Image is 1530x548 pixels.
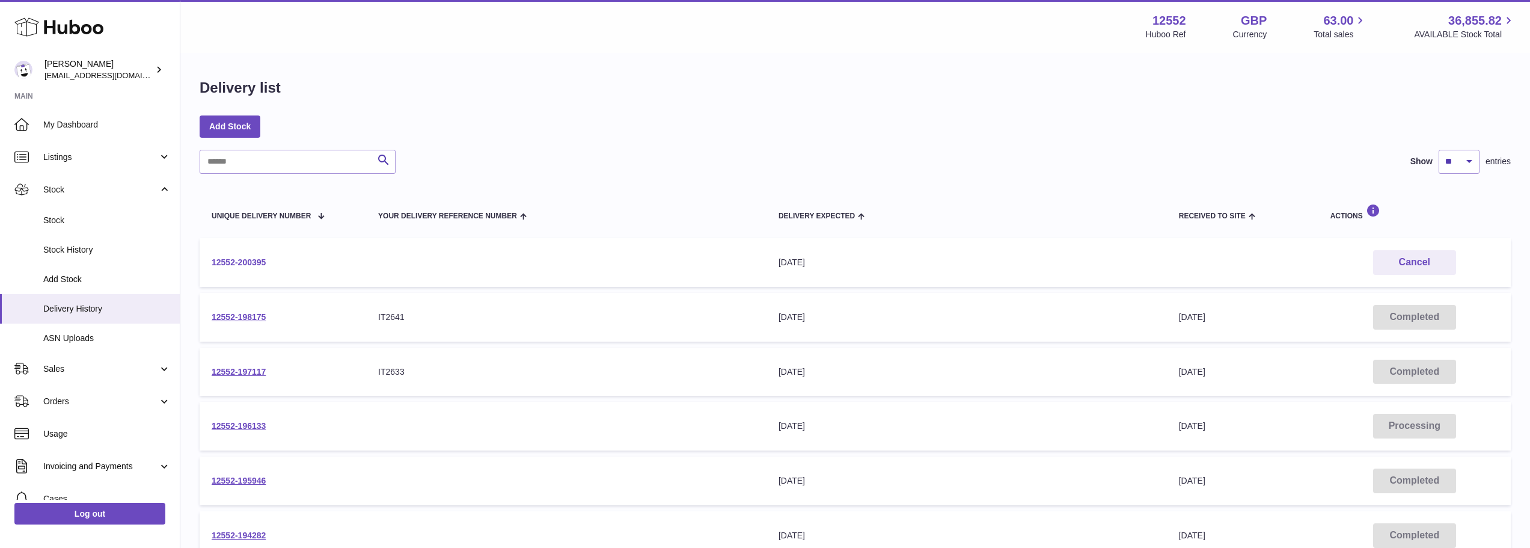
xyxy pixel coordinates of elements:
div: [PERSON_NAME] [44,58,153,81]
a: 36,855.82 AVAILABLE Stock Total [1414,13,1516,40]
span: Stock [43,184,158,195]
a: 12552-198175 [212,312,266,322]
div: [DATE] [779,366,1155,378]
span: My Dashboard [43,119,171,131]
div: [DATE] [779,530,1155,541]
span: Listings [43,152,158,163]
strong: 12552 [1152,13,1186,29]
div: Currency [1233,29,1267,40]
a: 12552-196133 [212,421,266,431]
span: Cases [43,493,171,505]
a: Add Stock [200,115,260,137]
span: 36,855.82 [1448,13,1502,29]
span: Add Stock [43,274,171,285]
span: Delivery Expected [779,212,855,220]
span: Received to Site [1179,212,1246,220]
span: [EMAIL_ADDRESS][DOMAIN_NAME] [44,70,177,80]
span: Stock History [43,244,171,256]
span: [DATE] [1179,476,1205,485]
span: Unique Delivery Number [212,212,311,220]
div: Huboo Ref [1146,29,1186,40]
div: IT2641 [378,312,754,323]
a: Log out [14,503,165,525]
button: Cancel [1373,250,1456,275]
span: ASN Uploads [43,333,171,344]
div: Actions [1330,204,1499,220]
span: Sales [43,363,158,375]
span: 63.00 [1323,13,1353,29]
div: [DATE] [779,257,1155,268]
span: Invoicing and Payments [43,461,158,472]
span: [DATE] [1179,312,1205,322]
div: [DATE] [779,312,1155,323]
span: Total sales [1314,29,1367,40]
h1: Delivery list [200,78,281,97]
a: 12552-195946 [212,476,266,485]
div: IT2633 [378,366,754,378]
span: [DATE] [1179,367,1205,377]
img: lstamp@selfcare.net.au [14,61,32,79]
span: [DATE] [1179,421,1205,431]
span: Delivery History [43,303,171,315]
div: [DATE] [779,475,1155,487]
div: [DATE] [779,420,1155,432]
span: Stock [43,215,171,226]
a: 12552-194282 [212,531,266,540]
a: 12552-197117 [212,367,266,377]
span: entries [1486,156,1511,167]
span: Usage [43,428,171,440]
span: Orders [43,396,158,407]
span: AVAILABLE Stock Total [1414,29,1516,40]
span: [DATE] [1179,531,1205,540]
strong: GBP [1241,13,1267,29]
label: Show [1410,156,1433,167]
span: Your Delivery Reference Number [378,212,517,220]
a: 12552-200395 [212,257,266,267]
a: 63.00 Total sales [1314,13,1367,40]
